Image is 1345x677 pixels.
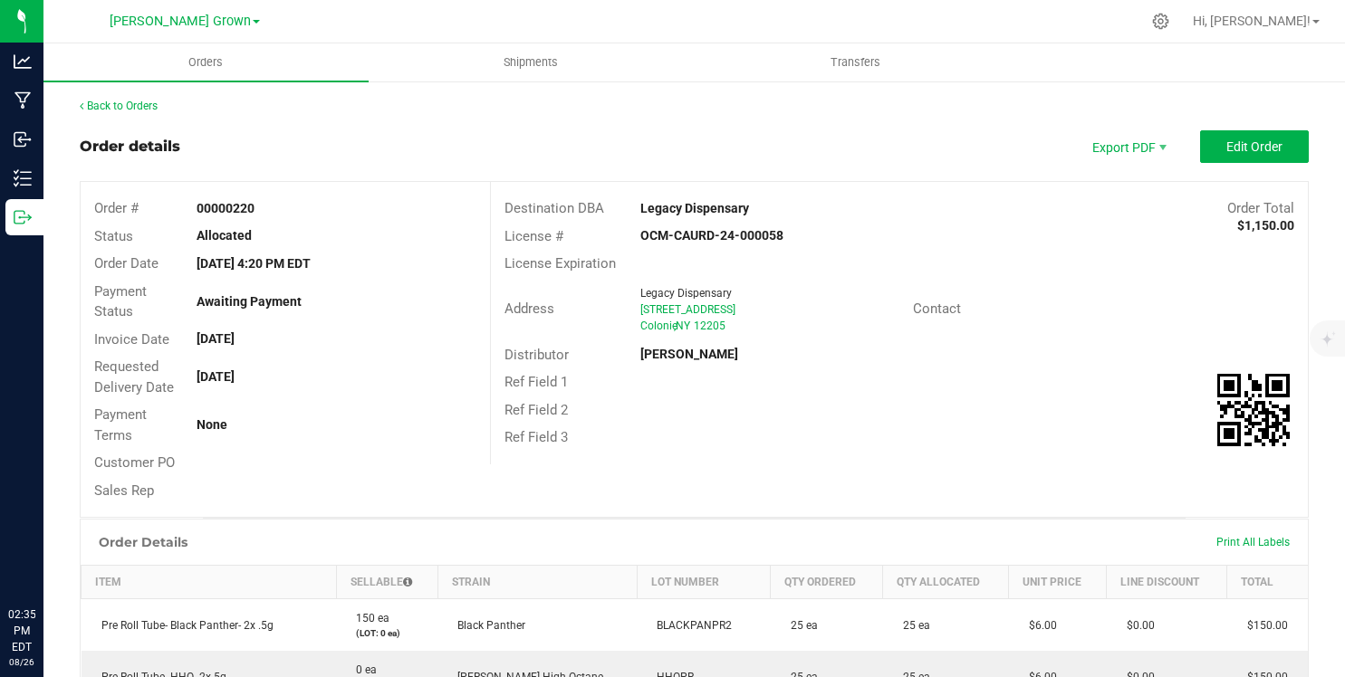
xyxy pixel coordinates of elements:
[347,626,427,640] p: (LOT: 0 ea)
[771,566,883,599] th: Qty Ordered
[164,54,247,71] span: Orders
[1217,374,1290,446] qrcode: 00000220
[1073,130,1182,163] li: Export PDF
[504,255,616,272] span: License Expiration
[504,347,569,363] span: Distributor
[693,43,1018,81] a: Transfers
[504,402,568,418] span: Ref Field 2
[336,566,437,599] th: Sellable
[94,283,147,320] span: Payment Status
[14,130,32,148] inline-svg: Inbound
[894,619,930,632] span: 25 ea
[806,54,905,71] span: Transfers
[1020,619,1057,632] span: $6.00
[1149,13,1172,30] div: Manage settings
[1227,566,1308,599] th: Total
[1107,566,1227,599] th: Line Discount
[640,319,677,332] span: Colonie
[637,566,771,599] th: Lot Number
[437,566,637,599] th: Strain
[94,331,169,348] span: Invoice Date
[640,287,732,300] span: Legacy Dispensary
[14,208,32,226] inline-svg: Outbound
[648,619,732,632] span: BLACKPANPR2
[782,619,818,632] span: 25 ea
[694,319,725,332] span: 12205
[197,201,255,215] strong: 00000220
[347,663,377,676] span: 0 ea
[883,566,1009,599] th: Qty Allocated
[347,612,389,625] span: 150 ea
[197,294,302,309] strong: Awaiting Payment
[1009,566,1107,599] th: Unit Price
[197,331,235,346] strong: [DATE]
[504,300,554,317] span: Address
[504,429,568,445] span: Ref Field 3
[8,655,35,669] p: 08/26
[94,406,147,443] span: Payment Terms
[504,228,563,244] span: License #
[14,91,32,110] inline-svg: Manufacturing
[94,200,139,216] span: Order #
[197,369,235,384] strong: [DATE]
[8,606,35,655] p: 02:35 PM EDT
[14,52,32,71] inline-svg: Analytics
[94,482,154,499] span: Sales Rep
[94,255,159,272] span: Order Date
[640,201,749,215] strong: Legacy Dispensary
[80,136,180,157] div: Order details
[82,566,337,599] th: Item
[1237,218,1294,233] strong: $1,150.00
[674,319,676,332] span: ,
[94,228,133,244] span: Status
[43,43,369,81] a: Orders
[18,532,72,586] iframe: Resource center
[94,358,174,396] span: Requested Delivery Date
[110,14,251,29] span: [PERSON_NAME] Grown
[1227,200,1294,216] span: Order Total
[479,54,582,71] span: Shipments
[94,454,175,471] span: Customer PO
[369,43,694,81] a: Shipments
[1200,130,1309,163] button: Edit Order
[676,319,690,332] span: NY
[640,347,738,361] strong: [PERSON_NAME]
[99,535,187,549] h1: Order Details
[1118,619,1155,632] span: $0.00
[92,619,274,632] span: Pre Roll Tube- Black Panther- 2x .5g
[640,228,783,243] strong: OCM-CAURD-24-000058
[640,303,735,316] span: [STREET_ADDRESS]
[1216,536,1290,548] span: Print All Labels
[14,169,32,187] inline-svg: Inventory
[504,374,568,390] span: Ref Field 1
[197,256,311,271] strong: [DATE] 4:20 PM EDT
[197,228,252,243] strong: Allocated
[1226,139,1283,154] span: Edit Order
[197,417,227,432] strong: None
[913,300,961,317] span: Contact
[504,200,604,216] span: Destination DBA
[1193,14,1311,28] span: Hi, [PERSON_NAME]!
[1217,374,1290,446] img: Scan me!
[1238,619,1288,632] span: $150.00
[80,100,158,112] a: Back to Orders
[448,619,525,632] span: Black Panther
